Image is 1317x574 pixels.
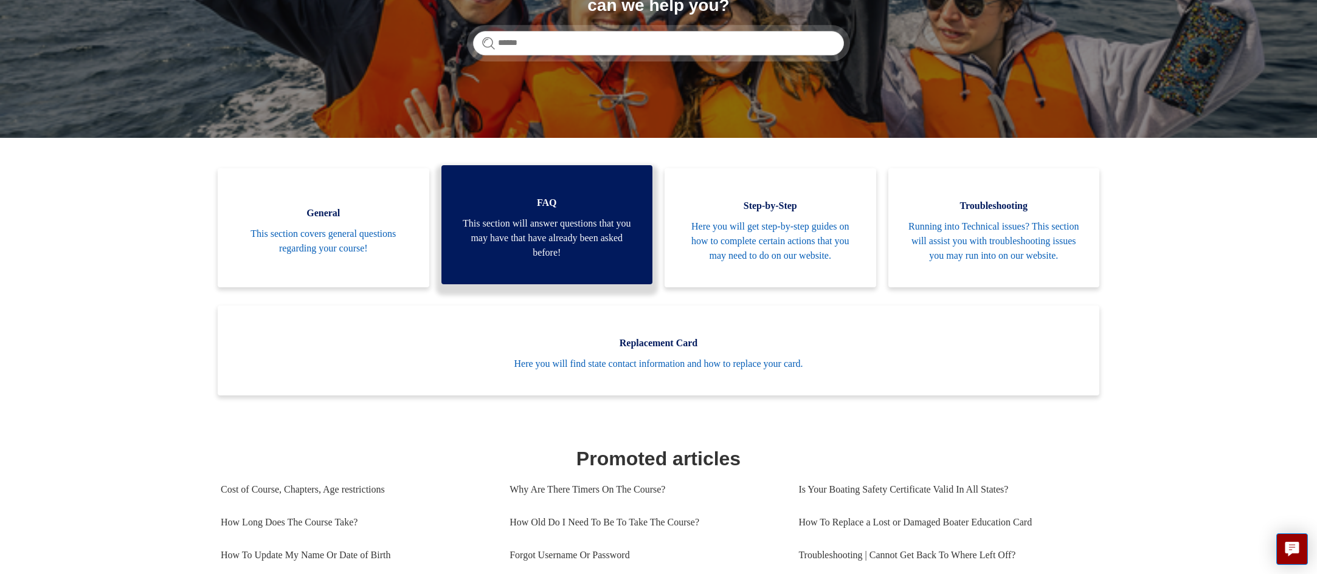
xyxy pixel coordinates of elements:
[221,506,491,539] a: How Long Does The Course Take?
[683,199,858,213] span: Step-by-Step
[473,31,844,55] input: Search
[683,219,858,263] span: Here you will get step-by-step guides on how to complete certain actions that you may need to do ...
[907,199,1082,213] span: Troubleshooting
[510,473,780,506] a: Why Are There Timers On The Course?
[221,539,491,572] a: How To Update My Name Or Date of Birth
[236,357,1081,371] span: Here you will find state contact information and how to replace your card.
[798,506,1087,539] a: How To Replace a Lost or Damaged Boater Education Card
[665,168,876,287] a: Step-by-Step Here you will get step-by-step guides on how to complete certain actions that you ma...
[907,219,1082,263] span: Running into Technical issues? This section will assist you with troubleshooting issues you may r...
[236,336,1081,350] span: Replacement Card
[798,539,1087,572] a: Troubleshooting | Cannot Get Back To Where Left Off?
[441,165,653,284] a: FAQ This section will answer questions that you may have that have already been asked before!
[510,506,780,539] a: How Old Do I Need To Be To Take The Course?
[236,206,411,220] span: General
[460,216,635,260] span: This section will answer questions that you may have that have already been asked before!
[218,168,429,287] a: General This section covers general questions regarding your course!
[218,306,1099,395] a: Replacement Card Here you will find state contact information and how to replace your card.
[460,196,635,210] span: FAQ
[510,539,780,572] a: Forgot Username Or Password
[798,473,1087,506] a: Is Your Boating Safety Certificate Valid In All States?
[1276,533,1308,565] button: Live chat
[888,168,1100,287] a: Troubleshooting Running into Technical issues? This section will assist you with troubleshooting ...
[236,227,411,256] span: This section covers general questions regarding your course!
[221,473,491,506] a: Cost of Course, Chapters, Age restrictions
[221,444,1096,473] h1: Promoted articles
